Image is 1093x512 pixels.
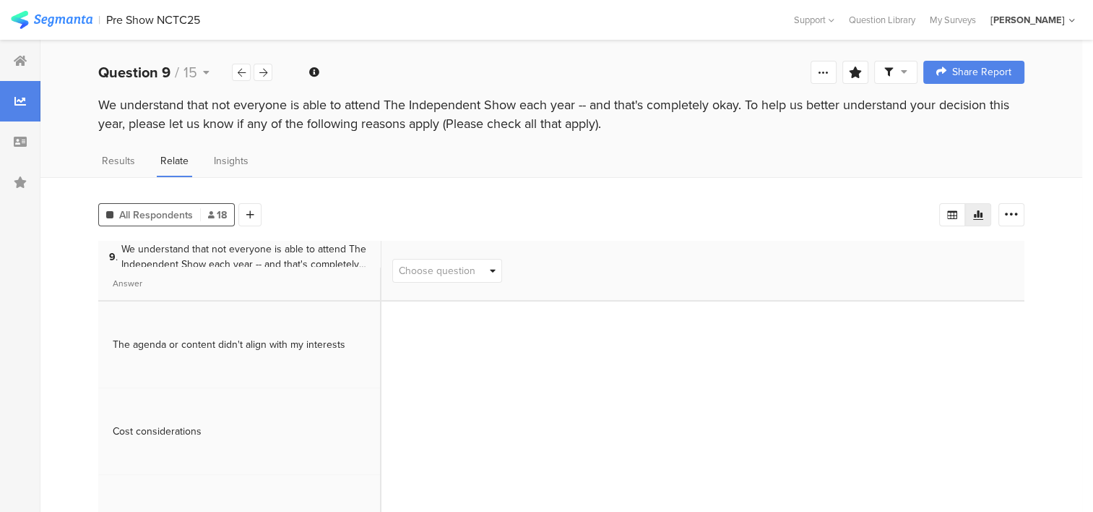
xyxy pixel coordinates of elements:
a: Question Library [842,13,923,27]
div: [PERSON_NAME] [990,13,1065,27]
div: Cost considerations [113,424,202,439]
span: Insights [214,153,249,168]
span: Answer [113,277,142,290]
span: 15 [183,61,197,83]
span: Choose question [399,263,475,278]
span: Relate [160,153,189,168]
span: 9 [109,249,118,265]
span: . [116,249,118,265]
div: Pre Show NCTC25 [106,13,200,27]
b: Question 9 [98,61,170,83]
div: The agenda or content didn't align with my interests [113,337,345,352]
span: Results [102,153,135,168]
span: / [175,61,179,83]
div: Support [794,9,834,31]
span: Share Report [952,67,1011,77]
div: We understand that not everyone is able to attend The Independent Show each year -- and that's co... [98,95,1024,133]
span: All Respondents [119,208,193,223]
span: 18 [208,208,227,223]
div: | [98,12,100,28]
span: We understand that not everyone is able to attend The Independent Show each year -- and that's co... [121,242,369,272]
a: My Surveys [923,13,983,27]
img: segmanta logo [11,11,92,29]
